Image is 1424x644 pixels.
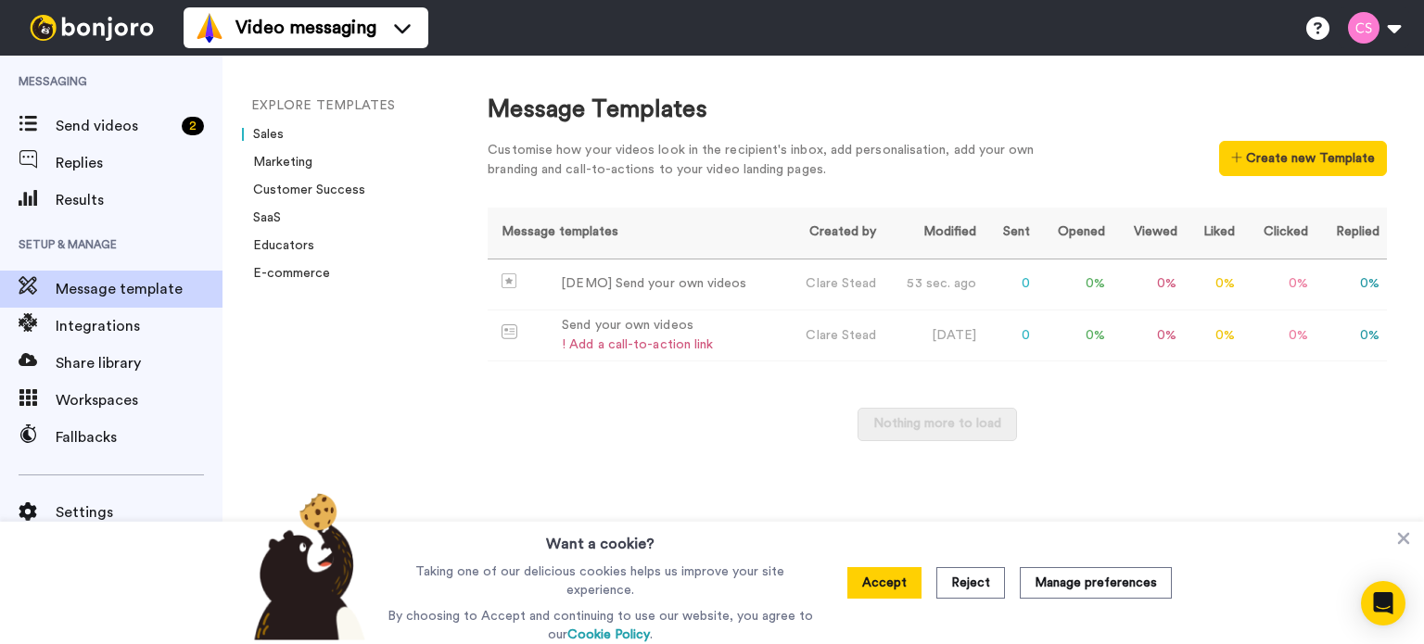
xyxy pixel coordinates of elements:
span: Fallbacks [56,426,222,448]
span: Replies [56,152,222,174]
button: Reject [936,567,1005,599]
td: 0 % [1112,259,1184,310]
td: 53 sec. ago [884,259,984,310]
div: Open Intercom Messenger [1361,581,1405,625]
img: bear-with-cookie.png [237,492,375,640]
th: Created by [782,208,884,259]
div: ! Add a call-to-action link [562,335,713,355]
td: 0 % [1242,259,1315,310]
td: 0 % [1316,310,1387,361]
div: Customise how your videos look in the recipient's inbox, add personalisation, add your own brandi... [488,141,1062,180]
li: EXPLORE TEMPLATES [251,96,502,116]
a: Marketing [242,156,312,169]
th: Liked [1185,208,1243,259]
img: Message-temps.svg [502,324,517,339]
div: Message Templates [488,93,1387,127]
td: 0 % [1185,259,1243,310]
a: Cookie Policy [567,628,650,641]
button: Nothing more to load [858,408,1017,441]
span: Share library [56,352,222,374]
span: Settings [56,501,222,524]
span: Video messaging [235,15,376,41]
button: Manage preferences [1020,567,1172,599]
button: Create new Template [1219,141,1387,176]
td: 0 % [1037,310,1113,361]
span: Results [56,189,222,211]
img: vm-color.svg [195,13,224,43]
img: bj-logo-header-white.svg [22,15,161,41]
span: Stead [842,277,876,290]
td: 0 % [1242,310,1315,361]
p: By choosing to Accept and continuing to use our website, you agree to our . [383,607,818,644]
th: Message templates [488,208,782,259]
th: Replied [1316,208,1387,259]
img: demo-template.svg [502,273,516,288]
th: Modified [884,208,984,259]
div: Send your own videos [562,316,713,335]
th: Clicked [1242,208,1315,259]
span: Integrations [56,315,222,337]
td: 0 % [1037,259,1113,310]
a: SaaS [242,211,281,224]
td: 0 [984,310,1036,361]
a: E-commerce [242,267,330,280]
td: Clare [782,259,884,310]
button: Accept [847,567,922,599]
td: 0 % [1316,259,1387,310]
td: 0 % [1185,310,1243,361]
a: Educators [242,239,314,252]
td: 0 % [1112,310,1184,361]
th: Sent [984,208,1036,259]
div: 2 [182,117,204,135]
span: Stead [842,329,876,342]
a: Sales [242,128,284,141]
div: [DEMO] Send your own videos [561,274,746,294]
span: Send videos [56,115,174,137]
td: Clare [782,310,884,361]
td: 0 [984,259,1036,310]
td: [DATE] [884,310,984,361]
th: Viewed [1112,208,1184,259]
a: Customer Success [242,183,365,196]
span: Workspaces [56,389,222,411]
h3: Want a cookie? [546,522,655,555]
th: Opened [1037,208,1113,259]
span: Message template [56,278,222,300]
p: Taking one of our delicious cookies helps us improve your site experience. [383,562,818,600]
